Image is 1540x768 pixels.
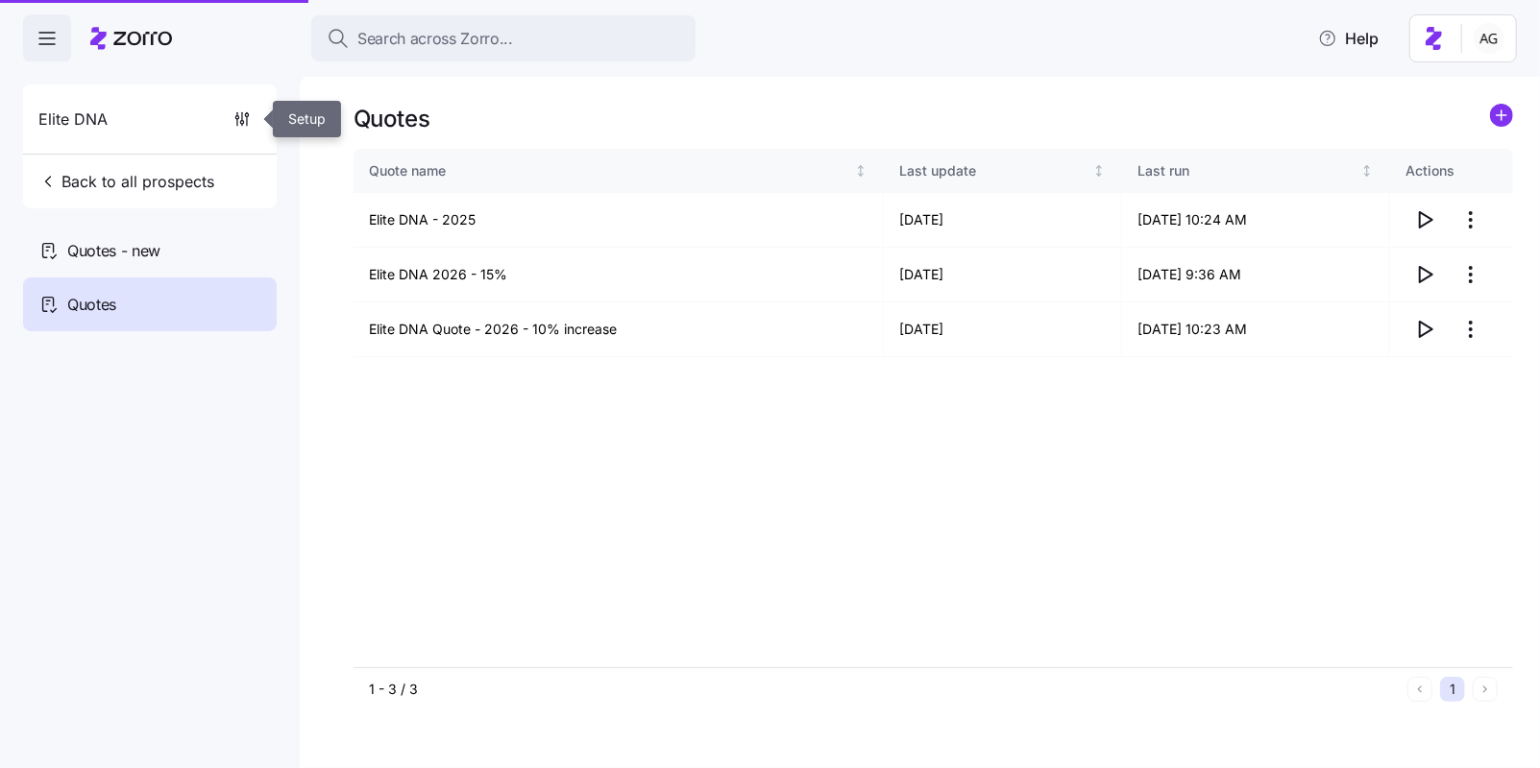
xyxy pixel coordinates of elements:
[354,104,429,133] h1: Quotes
[1406,160,1498,181] div: Actions
[1122,248,1390,302] td: [DATE] 9:36 AM
[1092,164,1106,178] div: Not sorted
[884,248,1122,302] td: [DATE]
[1490,104,1513,133] a: add icon
[1122,302,1390,357] td: [DATE] 10:23 AM
[854,164,868,178] div: Not sorted
[1360,164,1374,178] div: Not sorted
[1474,23,1504,54] img: 5fc55c57e0610270ad857448bea2f2d5
[884,193,1122,248] td: [DATE]
[884,302,1122,357] td: [DATE]
[38,108,108,132] span: Elite DNA
[1318,27,1379,50] span: Help
[354,193,884,248] td: Elite DNA - 2025
[1303,19,1394,58] button: Help
[1407,677,1432,702] button: Previous page
[31,162,222,201] button: Back to all prospects
[369,680,1400,699] div: 1 - 3 / 3
[1122,193,1390,248] td: [DATE] 10:24 AM
[354,302,884,357] td: Elite DNA Quote - 2026 - 10% increase
[357,27,513,51] span: Search across Zorro...
[67,239,160,263] span: Quotes - new
[1490,104,1513,127] svg: add icon
[1440,677,1465,702] button: 1
[899,160,1088,181] div: Last update
[38,170,214,193] span: Back to all prospects
[67,293,116,317] span: Quotes
[884,149,1122,193] th: Last updateNot sorted
[23,277,277,331] a: Quotes
[369,160,851,181] div: Quote name
[1137,160,1357,181] div: Last run
[354,149,884,193] th: Quote nameNot sorted
[311,15,696,61] button: Search across Zorro...
[1473,677,1498,702] button: Next page
[354,248,884,302] td: Elite DNA 2026 - 15%
[23,224,277,277] a: Quotes - new
[1122,149,1390,193] th: Last runNot sorted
